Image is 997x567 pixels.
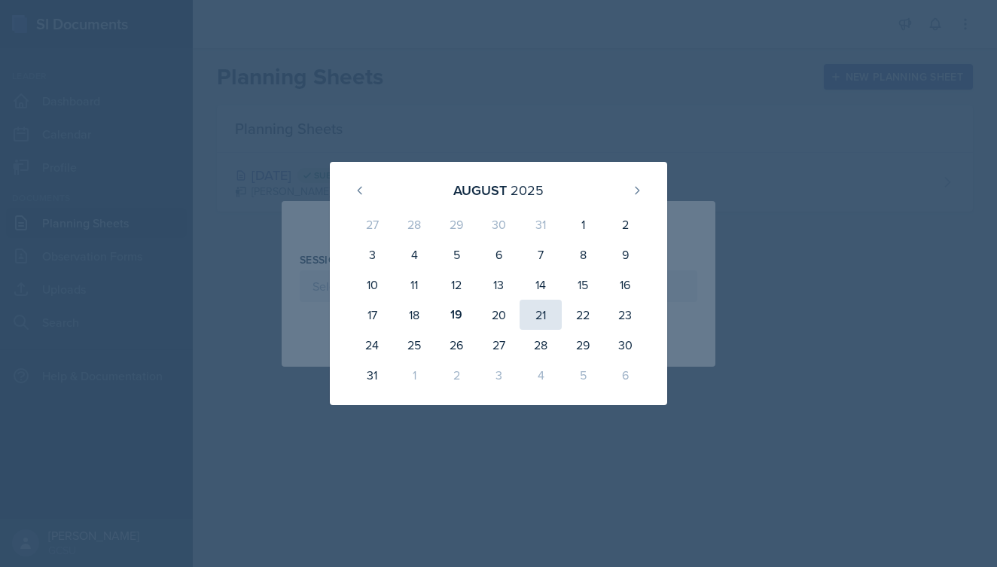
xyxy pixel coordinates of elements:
[393,270,435,300] div: 11
[562,360,604,390] div: 5
[435,270,477,300] div: 12
[477,330,520,360] div: 27
[477,300,520,330] div: 20
[477,209,520,239] div: 30
[351,209,393,239] div: 27
[351,360,393,390] div: 31
[562,209,604,239] div: 1
[351,270,393,300] div: 10
[393,209,435,239] div: 28
[435,330,477,360] div: 26
[562,300,604,330] div: 22
[562,239,604,270] div: 8
[604,209,646,239] div: 2
[435,300,477,330] div: 19
[393,360,435,390] div: 1
[562,270,604,300] div: 15
[453,180,507,200] div: August
[520,270,562,300] div: 14
[477,239,520,270] div: 6
[393,330,435,360] div: 25
[520,209,562,239] div: 31
[435,209,477,239] div: 29
[435,360,477,390] div: 2
[520,360,562,390] div: 4
[520,300,562,330] div: 21
[435,239,477,270] div: 5
[351,239,393,270] div: 3
[393,239,435,270] div: 4
[520,239,562,270] div: 7
[604,270,646,300] div: 16
[477,270,520,300] div: 13
[351,300,393,330] div: 17
[520,330,562,360] div: 28
[393,300,435,330] div: 18
[604,239,646,270] div: 9
[604,330,646,360] div: 30
[511,180,544,200] div: 2025
[477,360,520,390] div: 3
[351,330,393,360] div: 24
[562,330,604,360] div: 29
[604,300,646,330] div: 23
[604,360,646,390] div: 6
